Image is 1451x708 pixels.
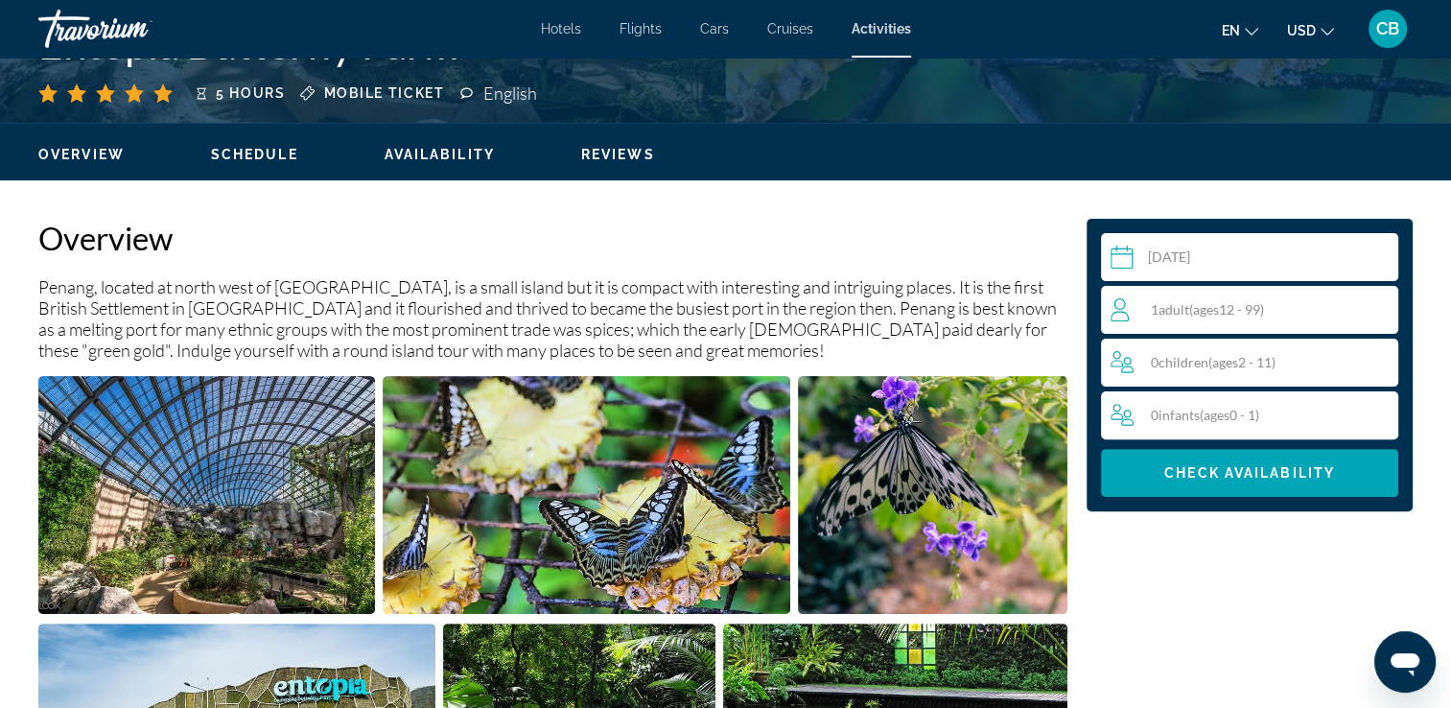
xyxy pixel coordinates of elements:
a: Travorium [38,4,230,54]
button: Availability [385,146,495,163]
span: USD [1287,23,1316,38]
span: Adult [1158,301,1189,318]
span: ages [1212,354,1238,370]
button: Open full-screen image slider [38,375,375,615]
span: ( 2 - 11) [1208,354,1275,370]
a: Flights [620,21,662,36]
a: Activities [852,21,911,36]
button: Open full-screen image slider [798,375,1067,615]
span: 1 [1151,301,1264,318]
span: 0 [1151,354,1275,370]
span: en [1222,23,1240,38]
iframe: Button to launch messaging window [1374,631,1436,693]
button: Change currency [1287,16,1334,44]
a: Cruises [767,21,813,36]
div: English [483,83,542,104]
button: Reviews [581,146,655,163]
span: Mobile ticket [324,85,445,101]
button: Check Availability [1101,449,1398,497]
span: 5 hours [216,85,286,101]
h2: Overview [38,219,1067,257]
span: CB [1376,19,1399,38]
span: Children [1158,354,1208,370]
p: Penang, located at north west of [GEOGRAPHIC_DATA], is a small island but it is compact with inte... [38,276,1067,361]
span: ( 0 - 1) [1200,407,1259,423]
span: Infants [1158,407,1200,423]
span: Check Availability [1164,465,1335,481]
button: Open full-screen image slider [383,375,791,615]
button: Schedule [211,146,298,163]
span: Availability [385,147,495,162]
span: Reviews [581,147,655,162]
button: User Menu [1363,9,1413,49]
span: 0 [1151,407,1259,423]
span: Overview [38,147,125,162]
a: Hotels [541,21,581,36]
span: ages [1193,301,1219,318]
button: Change language [1222,16,1258,44]
span: Schedule [211,147,298,162]
span: ( 12 - 99) [1189,301,1264,318]
button: Overview [38,146,125,163]
span: ages [1204,407,1229,423]
a: Cars [700,21,729,36]
button: Travelers: 1 adult, 0 children [1101,286,1398,439]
